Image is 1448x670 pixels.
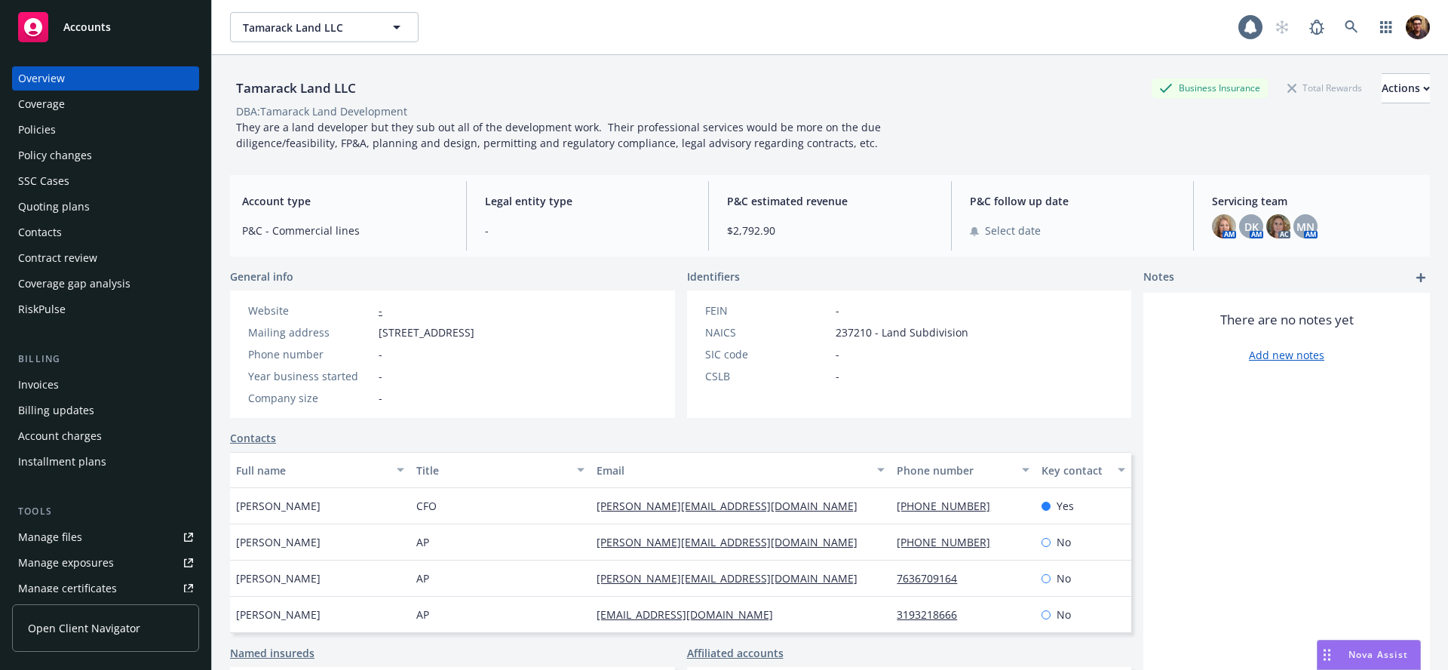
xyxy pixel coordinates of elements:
div: Website [248,303,373,318]
span: AP [416,534,429,550]
a: Switch app [1371,12,1401,42]
span: - [379,346,382,362]
span: Accounts [63,21,111,33]
span: No [1057,570,1071,586]
a: Contacts [230,430,276,446]
a: Accounts [12,6,199,48]
div: RiskPulse [18,297,66,321]
div: Manage files [18,525,82,549]
button: Nova Assist [1317,640,1421,670]
img: photo [1212,214,1236,238]
button: Email [591,452,891,488]
span: - [485,223,691,238]
div: Phone number [248,346,373,362]
span: No [1057,534,1071,550]
div: Overview [18,66,65,91]
span: [STREET_ADDRESS] [379,324,474,340]
span: There are no notes yet [1220,311,1354,329]
div: Quoting plans [18,195,90,219]
span: - [379,368,382,384]
a: Contacts [12,220,199,244]
div: Full name [236,463,388,478]
a: [PERSON_NAME][EMAIL_ADDRESS][DOMAIN_NAME] [597,535,870,549]
button: Title [410,452,591,488]
span: DK [1244,219,1259,235]
a: Manage certificates [12,576,199,601]
button: Phone number [891,452,1035,488]
div: SIC code [705,346,830,362]
span: Notes [1143,269,1174,287]
span: They are a land developer but they sub out all of the development work. Their professional servic... [236,120,884,150]
span: Nova Assist [1348,648,1408,661]
a: [PERSON_NAME][EMAIL_ADDRESS][DOMAIN_NAME] [597,499,870,513]
a: Add new notes [1249,347,1324,363]
span: - [836,368,839,384]
div: Mailing address [248,324,373,340]
span: Yes [1057,498,1074,514]
span: P&C estimated revenue [727,193,933,209]
a: Start snowing [1267,12,1297,42]
div: Manage certificates [18,576,117,601]
a: - [379,303,382,318]
span: CFO [416,498,437,514]
a: Coverage gap analysis [12,272,199,296]
div: Policies [18,118,56,142]
span: AP [416,607,429,622]
span: Identifiers [687,269,740,284]
a: Invoices [12,373,199,397]
div: Coverage gap analysis [18,272,130,296]
div: Tamarack Land LLC [230,78,362,98]
div: Invoices [18,373,59,397]
span: Select date [985,223,1041,238]
a: add [1412,269,1430,287]
div: NAICS [705,324,830,340]
button: Actions [1382,73,1430,103]
div: Manage exposures [18,551,114,575]
a: Quoting plans [12,195,199,219]
div: Billing [12,352,199,367]
div: SSC Cases [18,169,69,193]
a: Manage files [12,525,199,549]
span: AP [416,570,429,586]
span: Account type [242,193,448,209]
span: Manage exposures [12,551,199,575]
div: Billing updates [18,398,94,423]
div: Coverage [18,92,65,116]
span: Tamarack Land LLC [243,20,373,35]
button: Full name [230,452,410,488]
div: Tools [12,504,199,519]
span: - [836,346,839,362]
div: Company size [248,390,373,406]
a: Affiliated accounts [687,645,784,661]
a: Named insureds [230,645,314,661]
span: 237210 - Land Subdivision [836,324,968,340]
span: Open Client Navigator [28,620,140,636]
a: RiskPulse [12,297,199,321]
button: Key contact [1035,452,1131,488]
a: Report a Bug [1302,12,1332,42]
a: Billing updates [12,398,199,423]
div: FEIN [705,303,830,318]
a: Policy changes [12,143,199,167]
div: DBA: Tamarack Land Development [236,103,407,119]
div: Year business started [248,368,373,384]
div: Key contact [1042,463,1109,478]
span: [PERSON_NAME] [236,607,321,622]
div: Business Insurance [1152,78,1268,97]
span: [PERSON_NAME] [236,498,321,514]
a: 7636709164 [897,571,969,585]
img: photo [1406,15,1430,39]
a: Installment plans [12,450,199,474]
span: No [1057,607,1071,622]
a: Account charges [12,424,199,448]
span: Servicing team [1212,193,1418,209]
a: [PHONE_NUMBER] [897,499,1002,513]
div: Contract review [18,246,97,270]
a: [EMAIL_ADDRESS][DOMAIN_NAME] [597,607,785,622]
a: Overview [12,66,199,91]
a: SSC Cases [12,169,199,193]
a: Policies [12,118,199,142]
a: [PHONE_NUMBER] [897,535,1002,549]
span: P&C - Commercial lines [242,223,448,238]
span: $2,792.90 [727,223,933,238]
